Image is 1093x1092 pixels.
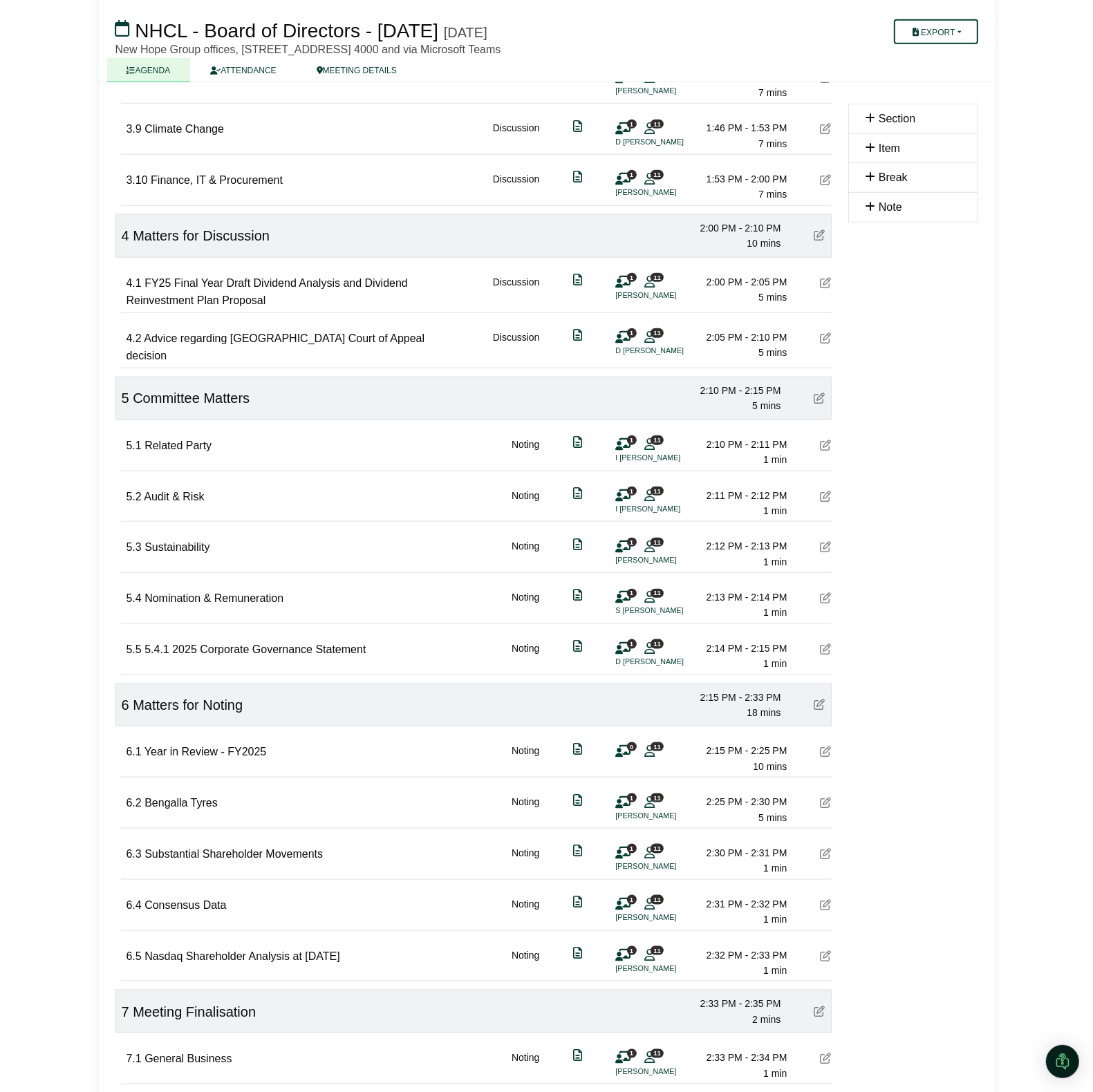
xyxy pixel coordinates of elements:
div: Noting [512,1050,539,1081]
span: 7 mins [758,138,787,149]
span: 1 min [763,658,787,669]
span: 3.9 [127,123,142,135]
span: 11 [651,589,664,598]
span: 7 mins [758,189,787,200]
div: Noting [512,743,539,774]
div: 2:33 PM - 2:35 PM [684,996,781,1011]
span: 11 [651,793,664,802]
span: 5.1 [127,440,142,451]
span: FY25 Final Year Draft Dividend Analysis and Dividend Reinvestment Plan Proposal [127,277,408,307]
span: 11 [651,946,664,955]
span: New Hope Group offices, [STREET_ADDRESS] 4000 and via Microsoft Teams [115,44,501,55]
span: 7 mins [758,87,787,98]
span: Item [879,142,900,154]
span: Committee Matters [133,390,250,406]
span: 10 mins [747,238,781,249]
span: 2 mins [752,1014,781,1025]
span: 11 [651,273,664,282]
div: 2:12 PM - 2:13 PM [691,538,787,554]
div: 2:10 PM - 2:11 PM [691,437,787,452]
li: D [PERSON_NAME] [616,656,720,668]
span: 1 [627,1049,637,1058]
span: 11 [651,328,664,337]
div: 2:11 PM - 2:12 PM [691,488,787,503]
span: 6.3 [127,848,142,860]
span: 6.4 [127,899,142,911]
span: 11 [651,742,664,751]
span: Matters for Discussion [133,228,270,243]
li: [PERSON_NAME] [616,554,720,566]
span: 5.2 [127,491,142,502]
span: 6.2 [127,797,142,809]
span: 1 [627,328,637,337]
div: Noting [512,488,539,519]
span: 1 min [763,607,787,618]
span: Related Party [144,440,212,451]
span: 5.3 [127,541,142,553]
span: 10 mins [753,761,787,772]
span: Year in Review - FY2025 [144,746,266,757]
div: 2:00 PM - 2:10 PM [684,220,781,236]
li: [PERSON_NAME] [616,187,720,198]
span: 1 [627,793,637,802]
span: 0 [627,742,637,751]
li: [PERSON_NAME] [616,912,720,923]
span: 1 min [763,556,787,567]
div: Noting [512,538,539,569]
span: 5.5 [127,643,142,655]
div: Noting [512,794,539,825]
span: 1 [627,435,637,444]
span: Break [879,171,908,183]
span: 5 mins [752,400,781,411]
span: Sustainability [144,541,209,553]
div: Noting [512,845,539,876]
span: 6.1 [127,746,142,757]
span: 4.1 [127,277,142,289]
a: MEETING DETAILS [297,58,417,82]
li: [PERSON_NAME] [616,1066,720,1077]
span: 11 [651,487,664,496]
span: 3.10 [127,174,148,186]
span: 1 min [763,454,787,465]
div: 2:14 PM - 2:15 PM [691,641,787,656]
span: 1 [627,487,637,496]
div: Noting [512,948,539,979]
div: 2:00 PM - 2:05 PM [691,274,787,290]
div: 2:25 PM - 2:30 PM [691,794,787,809]
div: Discussion [493,171,540,203]
div: 2:31 PM - 2:32 PM [691,896,787,912]
span: Bengalla Tyres [144,797,218,809]
span: 1 [627,170,637,179]
span: 1 [627,538,637,547]
div: Discussion [493,120,540,151]
span: 1 min [763,965,787,976]
li: [PERSON_NAME] [616,810,720,822]
span: Matters for Noting [133,697,243,713]
span: 6 [122,697,129,713]
div: Discussion [493,274,540,310]
a: AGENDA [107,58,191,82]
button: Export [894,19,978,44]
span: 11 [651,435,664,444]
span: 1 min [763,1068,787,1079]
span: 4 [122,228,129,243]
span: 5 mins [758,812,787,823]
li: D [PERSON_NAME] [616,345,720,357]
span: Substantial Shareholder Movements [144,848,323,860]
div: 1:46 PM - 1:53 PM [691,120,787,135]
span: 11 [651,844,664,853]
li: [PERSON_NAME] [616,963,720,975]
div: Discussion [493,330,540,365]
span: 11 [651,1049,664,1058]
span: 4.2 [127,332,142,344]
span: Audit & Risk [144,491,204,502]
div: 2:13 PM - 2:14 PM [691,590,787,605]
div: 2:10 PM - 2:15 PM [684,383,781,398]
span: Consensus Data [144,899,226,911]
span: Finance, IT & Procurement [151,174,283,186]
div: Noting [512,590,539,621]
span: 5.4 [127,592,142,604]
div: Discussion [493,69,540,100]
span: 1 min [763,914,787,925]
div: 1:53 PM - 2:00 PM [691,171,787,187]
